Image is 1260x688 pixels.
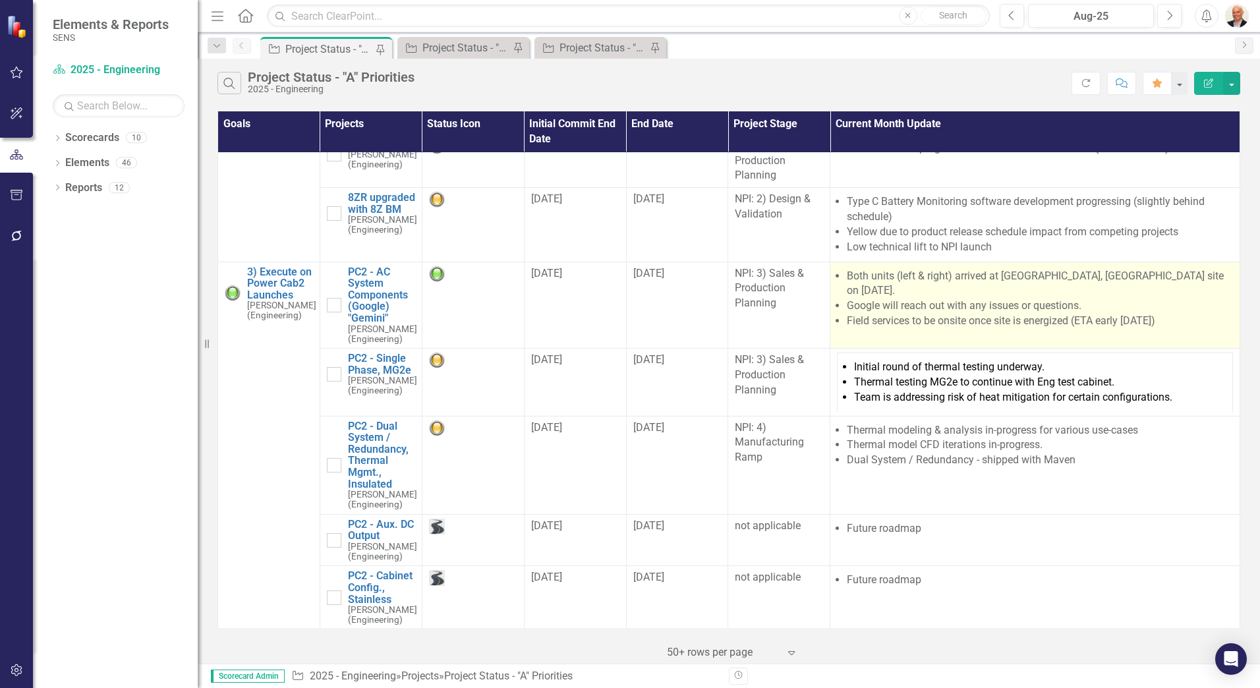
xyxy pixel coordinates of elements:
li: Low technical lift to NPI launch [847,240,1233,255]
li: Field services to be onsite once site is energized (ETA early [DATE]) [847,314,1233,329]
div: 2025 - Engineering [248,84,415,94]
td: Double-Click to Edit [524,566,626,629]
a: Project Status - "C" Priorities [538,40,646,56]
td: Double-Click to Edit Right Click for Context Menu [320,262,422,349]
td: Double-Click to Edit [626,566,728,629]
td: Double-Click to Edit [422,514,524,566]
td: Double-Click to Edit [524,349,626,416]
input: Search ClearPoint... [267,5,990,28]
span: [DATE] [531,353,562,366]
td: Double-Click to Edit [830,262,1240,349]
td: Double-Click to Edit Right Click for Context Menu [320,188,422,262]
td: Double-Click to Edit [626,514,728,566]
td: Double-Click to Edit Right Click for Context Menu [320,134,422,188]
td: Double-Click to Edit Right Click for Context Menu [320,416,422,514]
td: Double-Click to Edit [422,416,524,514]
td: Double-Click to Edit [626,134,728,188]
small: [PERSON_NAME] (Engineering) [348,605,417,625]
button: Search [921,7,987,25]
div: 46 [116,158,137,169]
a: Scorecards [65,130,119,146]
img: Green: On Track [225,285,241,301]
td: Double-Click to Edit [422,566,524,629]
span: [DATE] [633,192,664,205]
td: Double-Click to Edit [728,134,830,188]
small: [PERSON_NAME] (Engineering) [348,215,417,235]
td: Double-Click to Edit [728,514,830,566]
img: Yellow: At Risk/Needs Attention [429,420,445,436]
span: [DATE] [633,571,664,583]
img: ClearPoint Strategy [7,15,30,38]
div: Project Status - "A" Priorities [285,41,372,57]
li: Thermal testing MG2e to continue with Eng test cabinet. [854,375,1226,390]
div: » » [291,669,719,684]
img: Yellow: At Risk/Needs Attention [429,192,445,208]
span: Elements & Reports [53,16,169,32]
li: Future roadmap [847,521,1233,536]
li: Thermal model CFD iterations in-progress. [847,438,1233,453]
td: Double-Click to Edit [728,188,830,262]
td: Double-Click to Edit Right Click for Context Menu [320,349,422,416]
li: Dual System / Redundancy - shipped with Maven [847,453,1233,468]
td: Double-Click to Edit [830,566,1240,629]
td: Double-Click to Edit Right Click for Context Menu [320,514,422,566]
li: Both units (left & right) arrived at [GEOGRAPHIC_DATA], [GEOGRAPHIC_DATA] site on [DATE]. [847,269,1233,299]
li: Type C Battery Monitoring software development progressing (slightly behind schedule) [847,194,1233,225]
a: PC2 - Single Phase, MG2e [348,353,417,376]
span: NPI: 3) Sales & Production Planning [735,353,804,396]
a: Projects [401,670,439,682]
td: Double-Click to Edit [422,134,524,188]
span: NPI: 3) Sales & Production Planning [735,267,804,310]
small: [PERSON_NAME] (Engineering) [348,150,417,169]
td: Double-Click to Edit [830,514,1240,566]
a: 2025 - Engineering [310,670,396,682]
span: not applicable [735,571,801,583]
td: Double-Click to Edit [524,416,626,514]
div: 12 [109,182,130,193]
img: Green: On Track [429,266,445,282]
td: Double-Click to Edit [524,514,626,566]
span: NPI: 4) Manufacturing Ramp [735,421,804,464]
input: Search Below... [53,94,185,117]
td: Double-Click to Edit [626,188,728,262]
span: [DATE] [633,267,664,279]
td: Double-Click to Edit [728,349,830,416]
a: PC2 - Cabinet Config., Stainless [348,570,417,605]
li: Yellow due to product release schedule impact from competing projects [847,225,1233,240]
td: Double-Click to Edit [830,134,1240,188]
span: [DATE] [531,421,562,434]
div: Project Status - "B" Priorities [422,40,509,56]
span: [DATE] [531,519,562,532]
li: Initial round of thermal testing underway. [854,360,1226,375]
td: Double-Click to Edit [830,349,1240,416]
a: PC2 - Aux. DC Output [348,519,417,542]
span: [DATE] [633,353,664,366]
img: Don Nohavec [1225,4,1249,28]
li: Team is addressing risk of heat mitigation for certain configurations. [854,390,1226,405]
td: Double-Click to Edit [838,353,1233,412]
td: Double-Click to Edit [830,188,1240,262]
a: 8ZR upgraded with 8Z BM [348,192,417,215]
td: Double-Click to Edit [626,262,728,349]
div: Project Status - "A" Priorities [248,70,415,84]
span: not applicable [735,519,801,532]
small: [PERSON_NAME] (Engineering) [247,301,316,320]
li: Google will reach out with any issues or questions. [847,299,1233,314]
span: [DATE] [633,519,664,532]
td: Double-Click to Edit Right Click for Context Menu [218,59,320,262]
img: Yellow: At Risk/Needs Attention [429,353,445,368]
small: [PERSON_NAME] (Engineering) [348,324,417,344]
td: Double-Click to Edit [626,349,728,416]
div: Project Status - "C" Priorities [559,40,646,56]
img: Roadmap [429,519,445,534]
span: [DATE] [633,421,664,434]
small: [PERSON_NAME] (Engineering) [348,376,417,395]
a: Reports [65,181,102,196]
td: Double-Click to Edit [422,188,524,262]
li: Future roadmap [847,573,1233,588]
a: 3) Execute on Power Cab2 Launches [247,266,316,301]
td: Double-Click to Edit [524,188,626,262]
td: Double-Click to Edit Right Click for Context Menu [320,566,422,629]
div: 10 [126,132,147,144]
small: SENS [53,32,169,43]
